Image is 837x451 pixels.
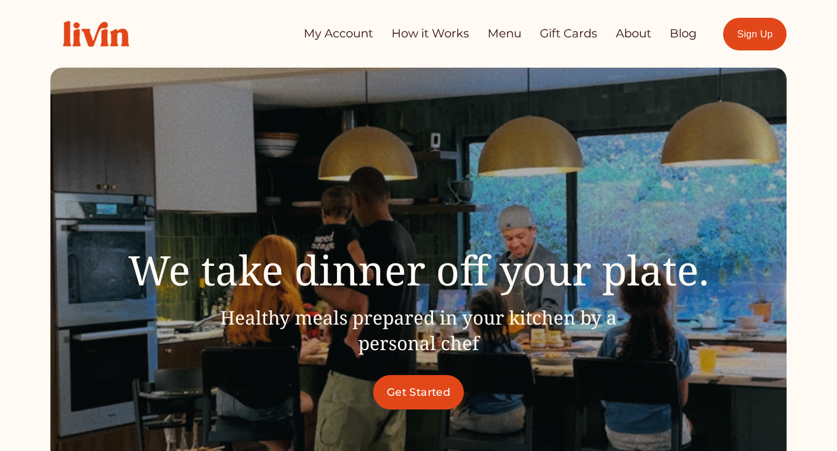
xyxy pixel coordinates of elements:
img: Livin [50,8,142,59]
span: We take dinner off your plate. [128,242,709,297]
a: Get Started [373,375,464,409]
a: Sign Up [723,18,787,50]
a: About [616,22,651,45]
a: My Account [304,22,373,45]
a: How it Works [392,22,469,45]
a: Menu [488,22,521,45]
span: Healthy meals prepared in your kitchen by a personal chef [220,304,617,355]
a: Blog [670,22,696,45]
a: Gift Cards [540,22,597,45]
